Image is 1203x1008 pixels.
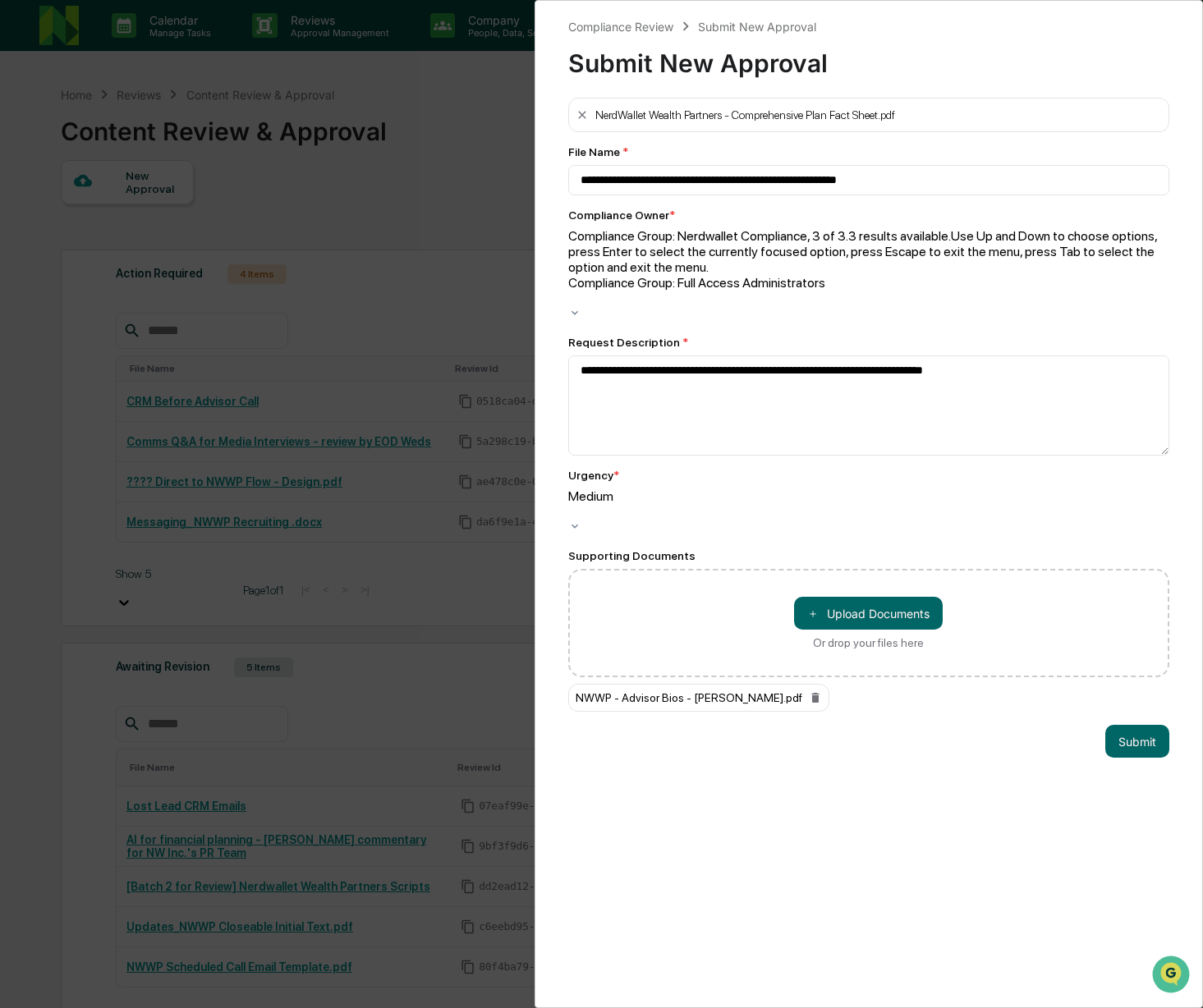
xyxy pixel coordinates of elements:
div: Medium [568,488,1170,504]
a: 🔎Data Lookup [10,231,110,261]
div: 🔎 [16,240,30,253]
div: Urgency [568,469,619,482]
div: Submit New Approval [698,20,816,34]
div: Compliance Owner [568,208,675,222]
div: Request Description [568,336,1170,349]
div: Start new chat [56,126,269,142]
span: Preclearance [33,207,106,223]
a: 🗄️Attestations [112,200,210,230]
div: NerdWallet Wealth Partners - Comprehensive Plan Fact Sheet.pdf [595,108,895,121]
span: Use Up and Down to choose options, press Enter to select the currently focused option, press Esca... [568,228,1157,275]
div: Submit New Approval [568,35,1170,78]
span: Data Lookup [33,238,103,254]
div: 🖐️ [16,208,30,222]
button: Start new chat [279,131,299,150]
span: Pylon [163,278,199,291]
a: Powered byPylon [116,277,199,291]
div: NWWP - Advisor Bios - [PERSON_NAME].pdf [568,684,829,712]
p: How can we help? [16,34,299,61]
div: 🗄️ [119,208,132,222]
div: File Name [568,145,1170,158]
span: Attestations [135,207,204,223]
div: Compliance Group: Full Access Administrators [568,275,1170,291]
div: Compliance Review [568,20,673,34]
button: Or drop your files here [794,597,943,630]
span: Compliance Group: Nerdwallet Compliance, 3 of 3. [568,228,848,244]
a: 🖐️Preclearance [10,200,112,230]
div: Or drop your files here [813,636,924,649]
div: We're available if you need us! [56,142,208,155]
button: Submit [1105,725,1169,758]
span: 3 results available. [848,228,951,244]
iframe: Open customer support [1150,954,1195,998]
span: ＋ [807,606,819,621]
img: 1746055101610-c473b297-6a78-478c-a979-82029cc54cd1 [16,126,46,155]
div: Supporting Documents [568,549,1170,562]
